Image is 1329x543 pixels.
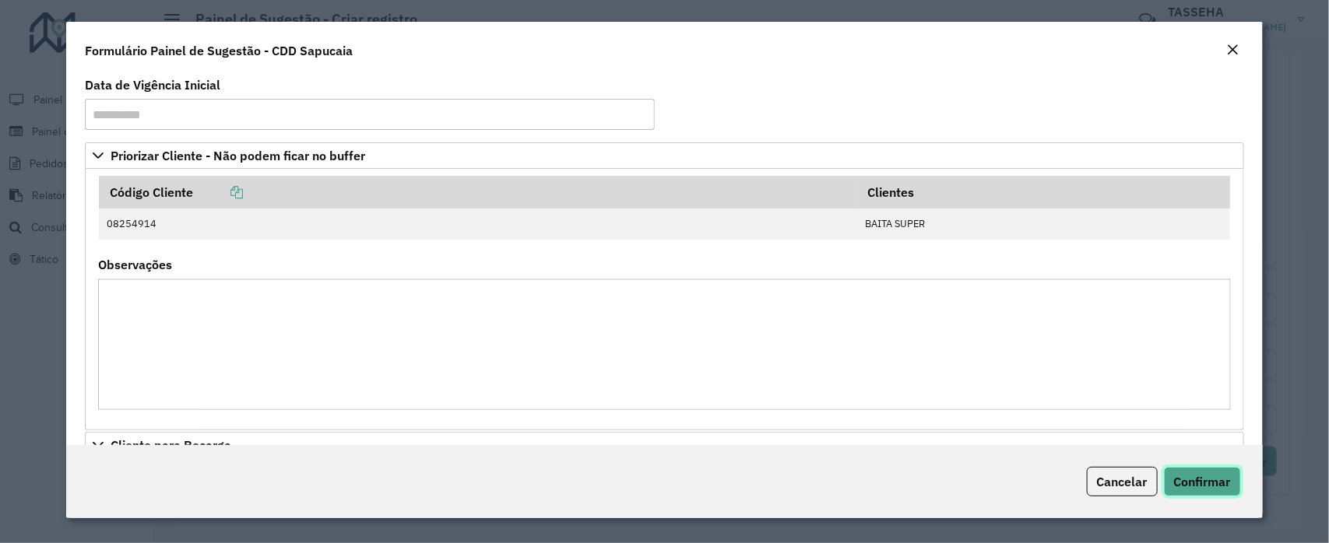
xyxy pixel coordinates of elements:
[1087,467,1158,496] button: Cancelar
[1164,467,1241,496] button: Confirmar
[85,142,1243,169] a: Priorizar Cliente - Não podem ficar no buffer
[1227,44,1239,56] em: Fechar
[856,176,1230,208] th: Clientes
[1097,474,1148,489] span: Cancelar
[85,41,353,60] h4: Formulário Painel de Sugestão - CDD Sapucaia
[85,432,1243,458] a: Cliente para Recarga
[111,439,231,451] span: Cliente para Recarga
[98,255,172,274] label: Observações
[85,75,220,94] label: Data de Vigência Inicial
[193,184,243,200] a: Copiar
[1174,474,1231,489] span: Confirmar
[1222,40,1244,61] button: Close
[85,169,1243,430] div: Priorizar Cliente - Não podem ficar no buffer
[111,149,365,162] span: Priorizar Cliente - Não podem ficar no buffer
[99,176,857,208] th: Código Cliente
[99,208,857,240] td: 08254914
[856,208,1230,240] td: BAITA SUPER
